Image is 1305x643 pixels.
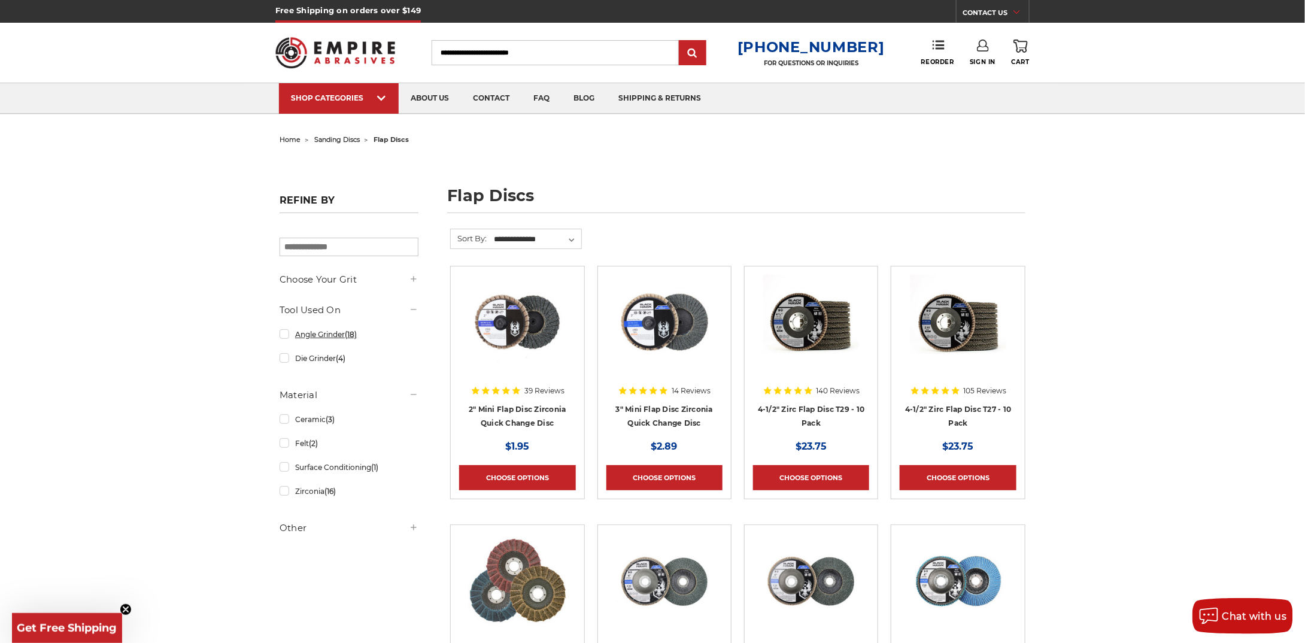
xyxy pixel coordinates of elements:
span: Cart [1012,58,1030,66]
a: Choose Options [606,465,723,490]
span: 105 Reviews [964,387,1007,395]
span: 39 Reviews [524,387,565,395]
h5: Refine by [280,195,418,213]
span: (2) [309,439,318,448]
a: Felt [280,433,418,454]
a: faq [521,83,562,114]
span: (16) [324,487,336,496]
span: 140 Reviews [817,387,860,395]
span: $1.95 [505,441,529,452]
span: Reorder [921,58,954,66]
input: Submit [681,41,705,65]
span: $23.75 [943,441,974,452]
img: Empire Abrasives [275,29,395,76]
a: home [280,135,301,144]
img: Black Hawk Abrasives 2-inch Zirconia Flap Disc with 60 Grit Zirconia for Smooth Finishing [469,275,565,371]
span: (1) [371,463,378,472]
img: Coarse 36 grit BHA Zirconia flap disc, 6-inch, flat T27 for aggressive material removal [763,533,859,629]
span: (18) [345,330,357,339]
a: Surface Conditioning [280,457,418,478]
span: flap discs [374,135,409,144]
p: FOR QUESTIONS OR INQUIRIES [738,59,885,67]
a: 4.5" Black Hawk Zirconia Flap Disc 10 Pack [753,275,869,391]
img: 4-inch BHA Zirconia flap disc with 40 grit designed for aggressive metal sanding and grinding [911,533,1006,629]
button: Close teaser [120,603,132,615]
a: 4-1/2" Zirc Flap Disc T27 - 10 Pack [905,405,1012,427]
span: Chat with us [1222,611,1287,622]
a: Choose Options [900,465,1016,490]
div: Get Free ShippingClose teaser [12,613,122,643]
h5: Tool Used On [280,303,418,317]
img: Scotch brite flap discs [468,533,566,629]
a: sanding discs [314,135,360,144]
a: Zirconia [280,481,418,502]
a: Die Grinder [280,348,418,369]
label: Sort By: [451,229,487,247]
img: Black Hawk 6 inch T29 coarse flap discs, 36 grit for efficient material removal [617,533,712,629]
a: Black Hawk Abrasives 2-inch Zirconia Flap Disc with 60 Grit Zirconia for Smooth Finishing [459,275,575,391]
h5: Other [280,521,418,535]
h5: Material [280,388,418,402]
button: Chat with us [1192,598,1293,634]
span: (3) [326,415,335,424]
a: 3" Mini Flap Disc Zirconia Quick Change Disc [616,405,714,427]
span: Get Free Shipping [17,621,117,635]
a: about us [399,83,461,114]
span: $23.75 [796,441,827,452]
a: shipping & returns [606,83,713,114]
a: 2" Mini Flap Disc Zirconia Quick Change Disc [469,405,566,427]
a: BHA 3" Quick Change 60 Grit Flap Disc for Fine Grinding and Finishing [606,275,723,391]
a: Ceramic [280,409,418,430]
span: Sign In [970,58,996,66]
h1: flap discs [447,187,1025,213]
a: Angle Grinder [280,324,418,345]
a: Choose Options [753,465,869,490]
img: BHA 3" Quick Change 60 Grit Flap Disc for Fine Grinding and Finishing [617,275,712,371]
span: 14 Reviews [672,387,711,395]
a: [PHONE_NUMBER] [738,38,885,56]
h5: Choose Your Grit [280,272,418,287]
a: blog [562,83,606,114]
a: 4-1/2" Zirc Flap Disc T29 - 10 Pack [758,405,865,427]
span: (4) [336,354,345,363]
img: Black Hawk 4-1/2" x 7/8" Flap Disc Type 27 - 10 Pack [911,275,1006,371]
a: Choose Options [459,465,575,490]
a: Cart [1012,40,1030,66]
a: CONTACT US [963,6,1029,23]
span: $2.89 [651,441,678,452]
a: Reorder [921,40,954,65]
select: Sort By: [492,230,581,248]
a: Black Hawk 4-1/2" x 7/8" Flap Disc Type 27 - 10 Pack [900,275,1016,391]
div: SHOP CATEGORIES [291,93,387,102]
img: 4.5" Black Hawk Zirconia Flap Disc 10 Pack [763,275,859,371]
a: contact [461,83,521,114]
